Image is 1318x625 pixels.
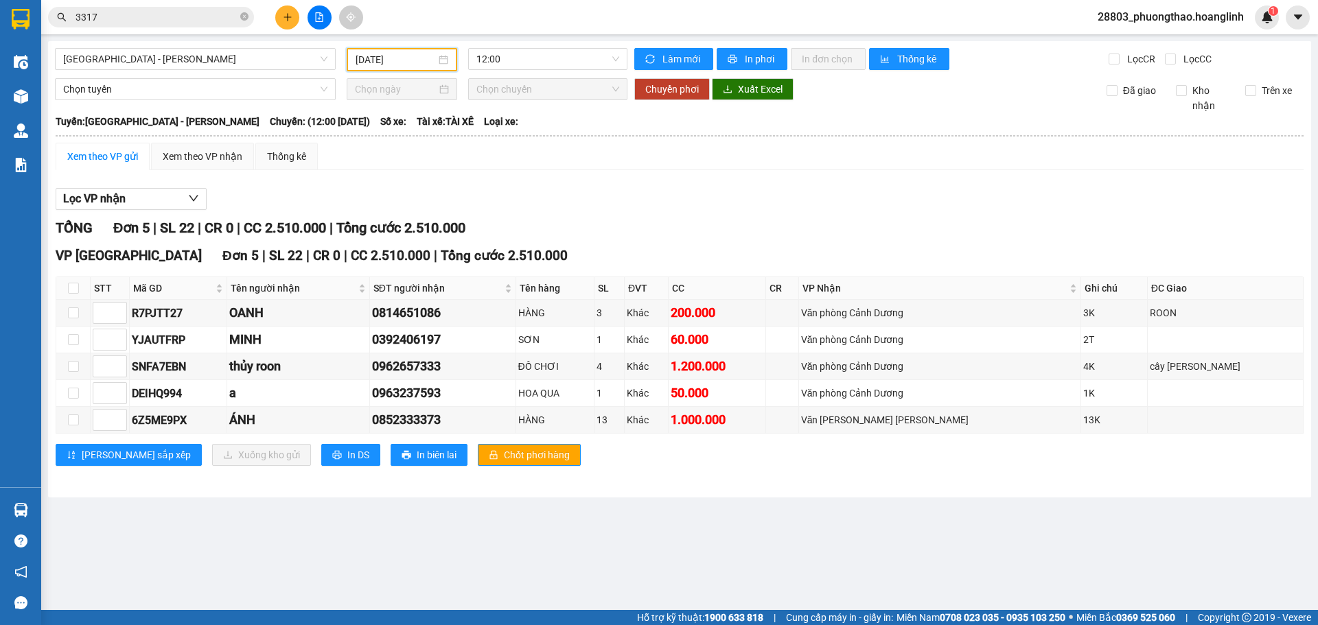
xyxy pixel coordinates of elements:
[130,300,227,327] td: R7PJTT27
[130,353,227,380] td: SNFA7EBN
[766,277,798,300] th: CR
[634,48,713,70] button: syncLàm mới
[373,281,502,296] span: SĐT người nhận
[227,327,370,353] td: MINH
[1122,51,1157,67] span: Lọc CR
[244,220,326,236] span: CC 2.510.000
[1081,277,1147,300] th: Ghi chú
[897,51,938,67] span: Thống kê
[76,10,238,25] input: Tìm tên, số ĐT hoặc mã đơn
[227,353,370,380] td: thủy roon
[63,79,327,99] span: Chọn tuyến
[504,447,570,462] span: Chốt phơi hàng
[597,412,622,427] div: 13
[1269,6,1278,16] sup: 1
[91,277,130,300] th: STT
[205,220,233,236] span: CR 0
[227,380,370,407] td: a
[82,447,191,462] span: [PERSON_NAME] sắp xếp
[476,79,619,99] span: Chọn chuyến
[67,149,138,164] div: Xem theo VP gửi
[637,610,763,625] span: Hỗ trợ kỹ thuật:
[132,331,224,349] div: YJAUTFRP
[229,384,367,403] div: a
[518,359,592,374] div: ĐỒ CHƠI
[229,330,367,349] div: MINH
[229,410,367,429] div: ÁNH
[372,384,513,403] div: 0963237593
[56,116,259,127] b: Tuyến: [GEOGRAPHIC_DATA] - [PERSON_NAME]
[267,149,306,164] div: Thống kê
[1148,353,1304,380] td: cây [PERSON_NAME]
[332,450,342,461] span: printer
[1087,8,1255,25] span: 28803_phuongthao.hoanglinh
[801,412,1079,427] div: Văn [PERSON_NAME] [PERSON_NAME]
[489,450,498,461] span: lock
[1118,83,1161,98] span: Đã giao
[627,386,666,401] div: Khác
[723,84,732,95] span: download
[198,220,201,236] span: |
[478,444,581,466] button: lockChốt phơi hàng
[880,54,892,65] span: bar-chart
[417,114,474,129] span: Tài xế: TÀI XẾ
[356,52,436,67] input: 13/10/2025
[662,51,702,67] span: Làm mới
[283,12,292,22] span: plus
[1242,613,1251,622] span: copyright
[372,330,513,349] div: 0392406197
[56,444,202,466] button: sort-ascending[PERSON_NAME] sắp xếp
[518,386,592,401] div: HOA QUA
[627,412,666,427] div: Khác
[1186,610,1188,625] span: |
[314,12,324,22] span: file-add
[355,82,437,97] input: Chọn ngày
[321,444,380,466] button: printerIn DS
[56,188,207,210] button: Lọc VP nhận
[370,380,516,407] td: 0963237593
[516,277,594,300] th: Tên hàng
[351,248,430,263] span: CC 2.510.000
[262,248,266,263] span: |
[1292,11,1304,23] span: caret-down
[14,596,27,609] span: message
[774,610,776,625] span: |
[1271,6,1275,16] span: 1
[634,78,710,100] button: Chuyển phơi
[14,503,28,517] img: warehouse-icon
[240,12,248,21] span: close-circle
[717,48,787,70] button: printerIn phơi
[738,82,783,97] span: Xuất Excel
[346,12,356,22] span: aim
[597,305,622,320] div: 3
[704,612,763,623] strong: 1900 633 818
[597,359,622,374] div: 4
[745,51,776,67] span: In phơi
[306,248,310,263] span: |
[56,248,202,263] span: VP [GEOGRAPHIC_DATA]
[799,327,1082,353] td: Văn phòng Cảnh Dương
[897,610,1065,625] span: Miền Nam
[597,332,622,347] div: 1
[270,114,370,129] span: Chuyến: (12:00 [DATE])
[671,303,763,322] div: 200.000
[12,9,30,30] img: logo-vxr
[380,114,406,129] span: Số xe:
[1083,332,1144,347] div: 2T
[14,123,28,138] img: warehouse-icon
[237,220,240,236] span: |
[1148,277,1304,300] th: ĐC Giao
[484,114,518,129] span: Loại xe:
[799,353,1082,380] td: Văn phòng Cảnh Dương
[518,305,592,320] div: HÀNG
[441,248,568,263] span: Tổng cước 2.510.000
[14,158,28,172] img: solution-icon
[799,407,1082,434] td: Văn phòng Lý Hòa
[1083,305,1144,320] div: 3K
[227,300,370,327] td: OANH
[153,220,157,236] span: |
[336,220,465,236] span: Tổng cước 2.510.000
[801,305,1079,320] div: Văn phòng Cảnh Dương
[1261,11,1273,23] img: icon-new-feature
[130,380,227,407] td: DEIHQ994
